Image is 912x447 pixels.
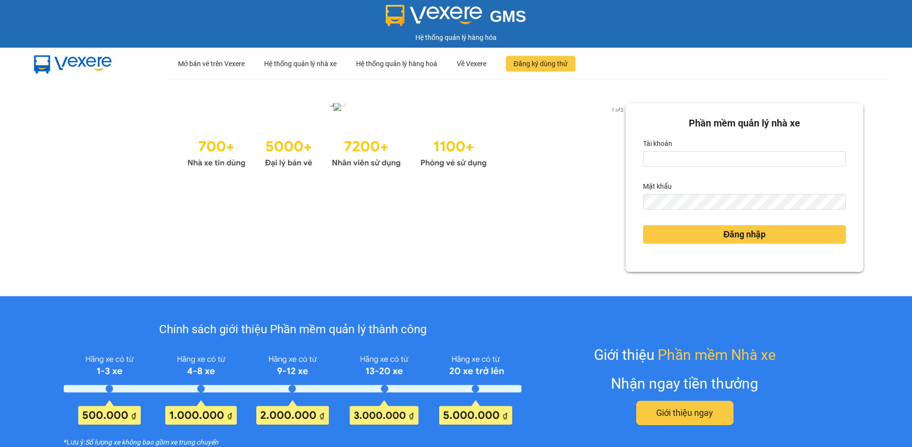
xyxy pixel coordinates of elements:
[264,48,337,79] div: Hệ thống quản lý nhà xe
[2,32,910,43] div: Hệ thống quản lý hàng hóa
[643,179,672,194] label: Mật khẩu
[643,225,846,244] button: Đăng nhập
[643,151,846,167] input: Tài khoản
[386,15,526,22] a: GMS
[356,48,437,79] div: Hệ thống quản lý hàng hoá
[64,351,521,425] img: policy-intruduce-detail.png
[611,372,758,395] div: Nhận ngay tiền thưởng
[64,321,521,339] div: Chính sách giới thiệu Phần mềm quản lý thành công
[490,7,526,25] span: GMS
[723,228,766,241] span: Đăng nhập
[386,5,482,26] img: logo 2
[643,116,846,131] div: Phần mềm quản lý nhà xe
[656,406,713,420] span: Giới thiệu ngay
[636,401,733,425] button: Giới thiệu ngay
[24,48,122,80] img: mbUUG5Q.png
[594,343,776,366] div: Giới thiệu
[514,58,568,69] span: Đăng ký dùng thử
[608,103,626,116] p: 1 of 2
[658,343,776,366] span: Phần mềm Nhà xe
[643,194,846,210] input: Mật khẩu
[178,48,245,79] div: Mở bán vé trên Vexere
[612,103,626,114] button: next slide / item
[643,136,672,151] label: Tài khoản
[457,48,486,79] div: Về Vexere
[187,133,487,170] img: Statistics.png
[49,103,62,114] button: previous slide / item
[506,56,575,72] button: Đăng ký dùng thử
[341,102,345,106] li: slide item 2
[329,102,333,106] li: slide item 1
